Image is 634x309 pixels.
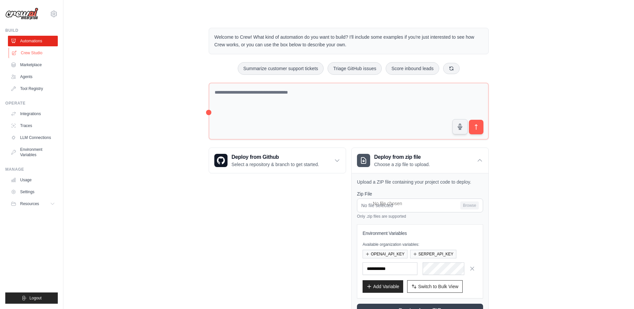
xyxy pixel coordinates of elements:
[386,62,439,75] button: Score inbound leads
[8,199,58,209] button: Resources
[231,161,319,168] p: Select a repository & branch to get started.
[8,175,58,185] a: Usage
[8,36,58,46] a: Automations
[5,28,58,33] div: Build
[214,33,483,49] p: Welcome to Crew! What kind of automation do you want to build? I'll include some examples if you'...
[407,280,463,293] button: Switch to Bulk View
[5,292,58,304] button: Logout
[363,280,403,293] button: Add Variable
[238,62,324,75] button: Summarize customer support tickets
[231,153,319,161] h3: Deploy from Github
[5,101,58,106] div: Operate
[363,242,477,247] p: Available organization variables:
[410,250,456,258] button: SERPER_API_KEY
[8,109,58,119] a: Integrations
[8,132,58,143] a: LLM Connections
[8,187,58,197] a: Settings
[20,201,39,206] span: Resources
[374,161,430,168] p: Choose a zip file to upload.
[601,277,634,309] iframe: Chat Widget
[8,60,58,70] a: Marketplace
[8,71,58,82] a: Agents
[5,8,38,20] img: Logo
[8,144,58,160] a: Environment Variables
[357,179,483,185] p: Upload a ZIP file containing your project code to deploy.
[363,230,477,237] h3: Environment Variables
[418,283,458,290] span: Switch to Bulk View
[357,191,483,197] label: Zip File
[357,214,483,219] p: Only .zip files are supported
[29,295,42,301] span: Logout
[328,62,382,75] button: Triage GitHub issues
[363,250,407,258] button: OPENAI_API_KEY
[9,48,58,58] a: Crew Studio
[8,83,58,94] a: Tool Registry
[357,199,483,212] input: No file selected Browse
[374,153,430,161] h3: Deploy from zip file
[8,120,58,131] a: Traces
[5,167,58,172] div: Manage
